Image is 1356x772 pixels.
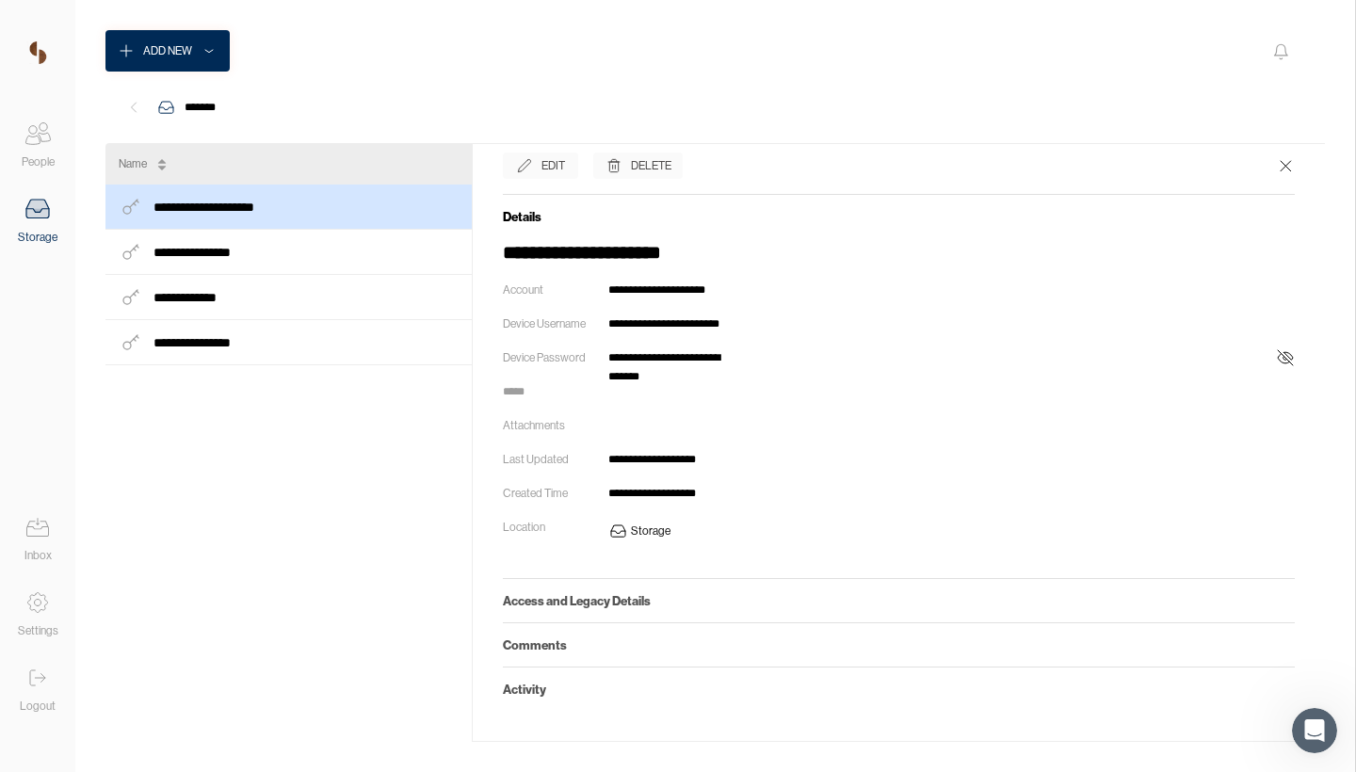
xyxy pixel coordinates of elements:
[503,209,1296,224] h5: Details
[22,153,55,171] div: People
[24,546,52,565] div: Inbox
[119,154,147,173] div: Name
[503,153,578,179] button: Edit
[503,682,1296,697] h5: Activity
[20,697,56,716] div: Logout
[503,450,593,469] div: Last Updated
[593,153,683,179] button: Delete
[18,621,58,640] div: Settings
[503,484,593,503] div: Created Time
[18,228,57,247] div: Storage
[503,593,1296,608] h5: Access and Legacy Details
[503,348,593,367] div: Device Password
[1292,708,1337,753] iframe: Intercom live chat
[631,156,671,175] div: Delete
[143,41,192,60] div: Add New
[503,518,593,537] div: Location
[631,522,670,540] div: Storage
[105,30,230,72] button: Add New
[541,156,565,175] div: Edit
[503,416,593,435] div: Attachments
[503,637,1296,652] h5: Comments
[503,281,593,299] div: Account
[503,314,593,333] div: Device Username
